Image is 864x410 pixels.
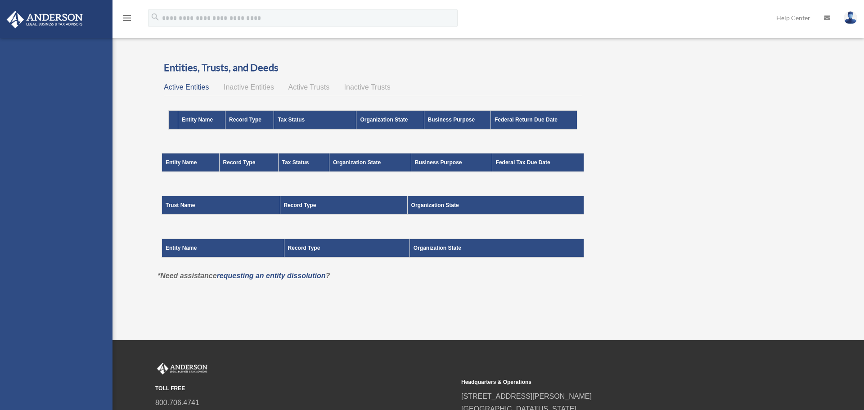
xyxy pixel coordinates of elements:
th: Organization State [407,196,584,215]
th: Business Purpose [411,153,492,172]
span: Inactive Trusts [344,83,391,91]
th: Federal Return Due Date [490,111,577,130]
th: Entity Name [162,153,220,172]
th: Trust Name [162,196,280,215]
th: Record Type [225,111,274,130]
img: User Pic [844,11,857,24]
th: Tax Status [274,111,356,130]
th: Federal Tax Due Date [492,153,584,172]
small: Headquarters & Operations [461,378,761,387]
span: Active Entities [164,83,209,91]
em: *Need assistance ? [157,272,330,279]
th: Organization State [409,239,584,258]
th: Record Type [284,239,409,258]
a: menu [121,16,132,23]
i: menu [121,13,132,23]
th: Entity Name [178,111,225,130]
a: requesting an entity dissolution [217,272,326,279]
th: Organization State [356,111,424,130]
th: Record Type [280,196,407,215]
img: Anderson Advisors Platinum Portal [4,11,85,28]
i: search [150,12,160,22]
span: Inactive Entities [224,83,274,91]
img: Anderson Advisors Platinum Portal [155,363,209,374]
small: TOLL FREE [155,384,455,393]
th: Business Purpose [424,111,490,130]
th: Entity Name [162,239,284,258]
a: 800.706.4741 [155,399,199,406]
span: Active Trusts [288,83,330,91]
th: Record Type [219,153,278,172]
a: [STREET_ADDRESS][PERSON_NAME] [461,392,592,400]
th: Tax Status [278,153,329,172]
th: Organization State [329,153,411,172]
h3: Entities, Trusts, and Deeds [164,61,582,75]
